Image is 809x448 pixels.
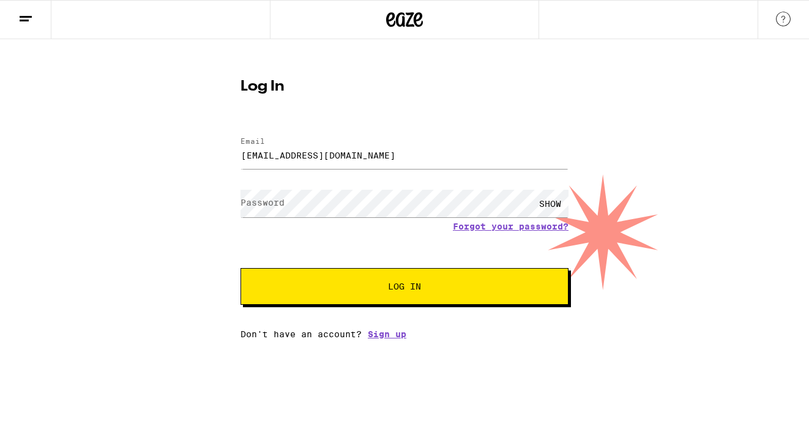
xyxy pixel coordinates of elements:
[453,222,569,231] a: Forgot your password?
[388,282,421,291] span: Log In
[240,137,265,145] label: Email
[240,80,569,94] h1: Log In
[240,329,569,339] div: Don't have an account?
[240,198,285,207] label: Password
[368,329,406,339] a: Sign up
[240,268,569,305] button: Log In
[240,141,569,169] input: Email
[532,190,569,217] div: SHOW
[7,9,88,18] span: Hi. Need any help?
